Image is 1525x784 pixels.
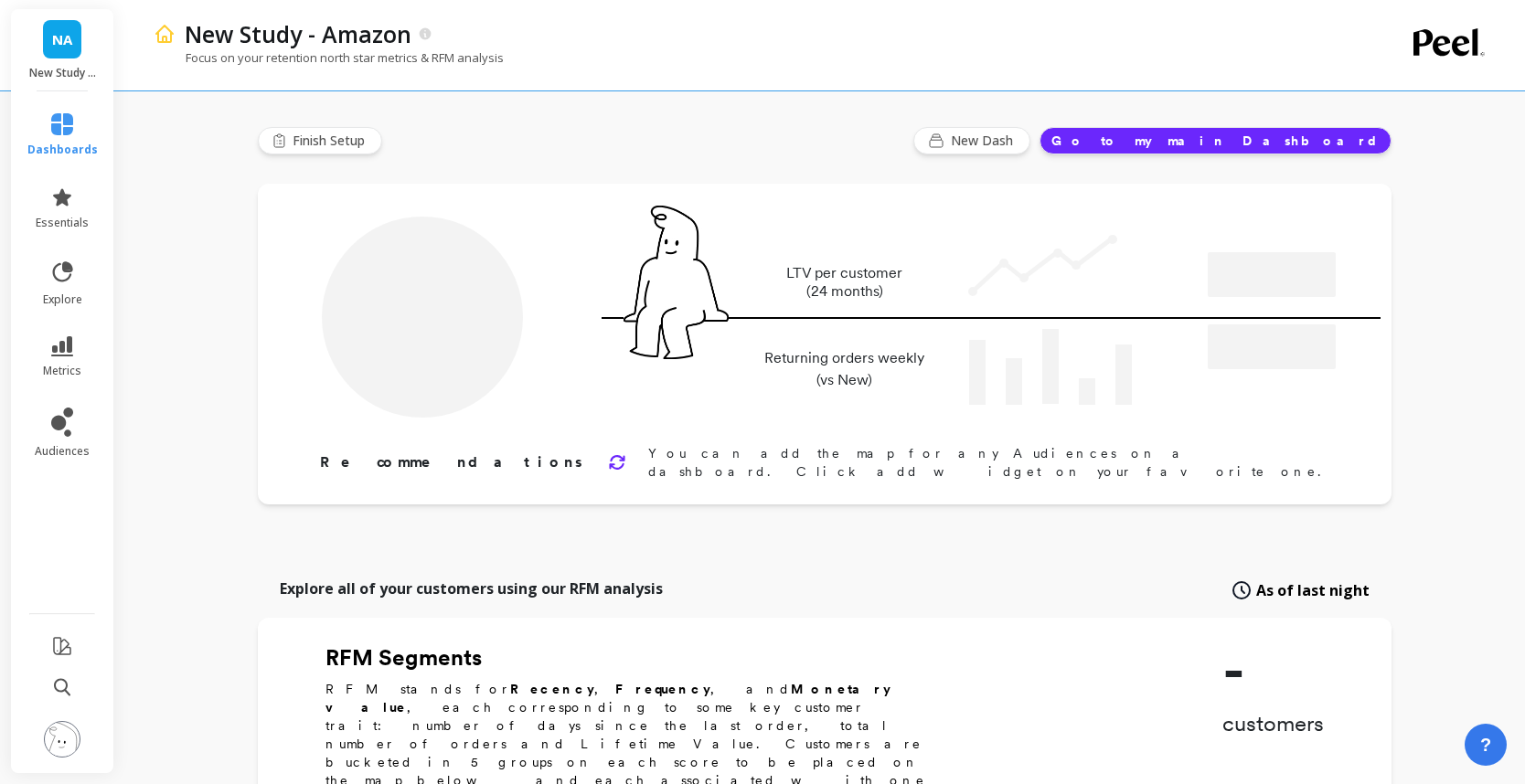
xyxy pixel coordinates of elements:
[293,132,370,150] span: Finish Setup
[1040,127,1392,154] button: Go to my main Dashboard
[52,29,72,50] span: NA
[951,132,1018,150] span: New Dash
[615,682,710,696] b: Frequency
[1256,579,1370,601] span: As of last night
[44,721,80,758] img: profile picture
[624,206,729,359] img: pal seatted on line
[185,18,411,49] p: New Study - Amazon
[43,364,81,378] span: metrics
[1222,643,1324,698] p: -
[43,292,82,307] span: explore
[320,451,586,473] p: Recommendations
[1222,709,1324,738] p: customers
[913,127,1030,154] button: New Dash
[1465,724,1507,766] button: ?
[29,66,96,80] p: New Study - Amazon
[648,444,1333,481] p: You can add the map for any Audiences on a dashboard. Click add widget on your favorite one.
[36,216,89,230] span: essentials
[35,444,90,459] span: audiences
[759,264,930,301] p: LTV per customer (24 months)
[759,347,930,391] p: Returning orders weekly (vs New)
[27,143,98,157] span: dashboards
[258,127,382,154] button: Finish Setup
[280,577,663,599] p: Explore all of your customers using our RFM analysis
[325,643,947,673] h2: RFM Segments
[154,23,176,45] img: header icon
[1480,732,1491,758] span: ?
[154,49,504,66] p: Focus on your retention north star metrics & RFM analysis
[510,682,594,696] b: Recency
